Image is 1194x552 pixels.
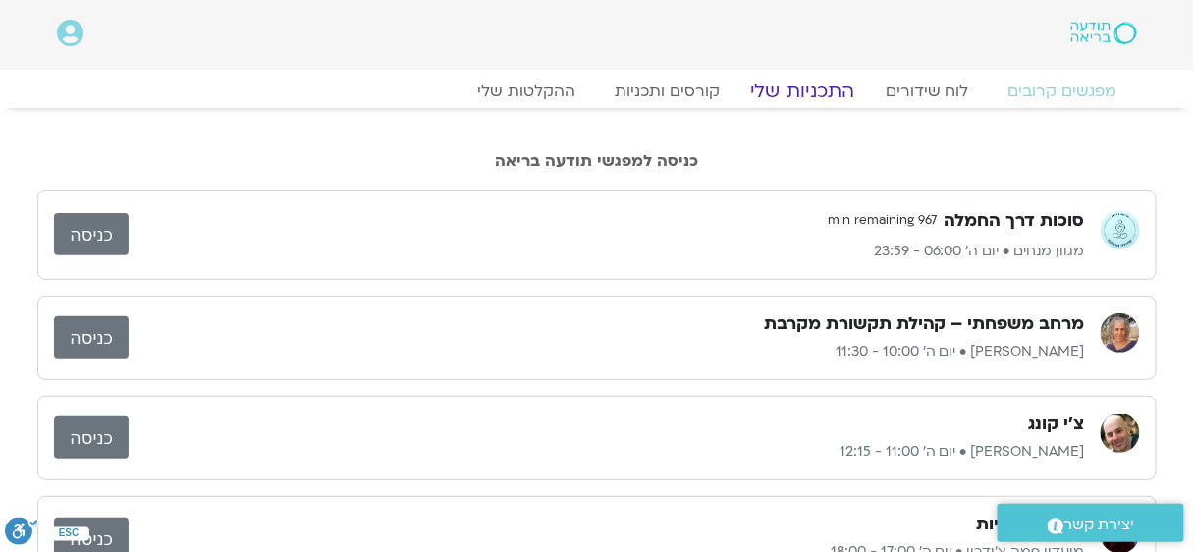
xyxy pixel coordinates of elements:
[1101,313,1140,353] img: שגית רוסו יצחקי
[129,440,1085,464] p: [PERSON_NAME] • יום ה׳ 11:00 - 12:15
[820,206,945,236] span: 967 min remaining
[1101,414,1140,453] img: אריאל מירוז
[727,80,879,103] a: התכניות שלי
[998,504,1184,542] a: יצירת קשר
[129,340,1085,363] p: [PERSON_NAME] • יום ה׳ 10:00 - 11:30
[54,416,129,459] a: כניסה
[977,513,1085,536] h3: שש השלמויות
[1064,512,1135,538] span: יצירת קשר
[54,316,129,359] a: כניסה
[989,82,1137,101] a: מפגשים קרובים
[866,82,989,101] a: לוח שידורים
[54,213,129,255] a: כניסה
[458,82,595,101] a: ההקלטות שלי
[1029,413,1085,436] h3: צ'י קונג
[129,240,1085,263] p: מגוון מנחים • יום ה׳ 06:00 - 23:59
[37,152,1157,170] h2: כניסה למפגשי תודעה בריאה
[945,209,1085,233] h3: סוכות דרך החמלה
[57,82,1137,101] nav: Menu
[595,82,739,101] a: קורסים ותכניות
[1101,210,1140,249] img: מגוון מנחים
[764,312,1085,336] h3: מרחב משפחתי – קהילת תקשורת מקרבת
